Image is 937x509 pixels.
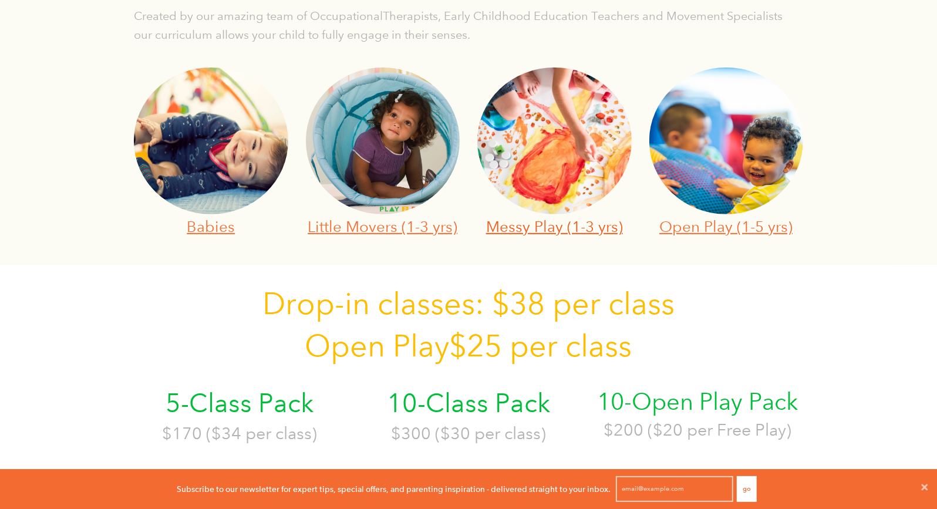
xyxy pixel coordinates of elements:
button: Go [737,476,757,502]
span: Drop [262,285,335,322]
h1: $200 ($20 per Free Play) [592,418,803,441]
p: Subscribe to our newsletter for expert tips, special offers, and parenting inspiration - delivere... [177,483,611,495]
h1: $170 ($34 per class) [134,422,345,445]
p: Created by our amazing team of OccupationalTherapists, Early Childhood Education Teachers and Mov... [134,6,803,44]
span: 5-Class Pack [166,387,314,419]
a: Babies [187,217,235,235]
input: email@example.com [616,476,733,502]
h1: $300 ($30 per class) [363,422,574,445]
a: Open Play (1-5 yrs) [659,217,793,235]
span: 10-Class Pack [387,387,550,419]
a: Little Movers (1-3 yrs) [308,217,457,235]
span: 10-Open Play Pack [597,387,798,416]
span: $25 per class [450,328,632,364]
span: -in classes: $38 per class [335,285,675,322]
span: Open Play [305,328,450,364]
a: Messy Play (1-3 yrs) [486,217,623,235]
